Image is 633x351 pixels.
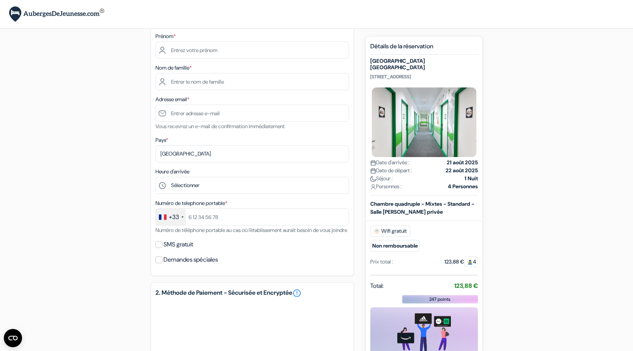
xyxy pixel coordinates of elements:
[464,256,478,267] span: 4
[446,167,478,175] strong: 22 août 2025
[155,64,192,72] label: Nom de famille
[155,227,347,233] small: Numéro de téléphone portable au cas où l'établissement aurait besoin de vous joindre
[156,209,186,225] div: France: +33
[155,199,227,207] label: Numéro de telephone portable
[374,228,380,234] img: free_wifi.svg
[370,183,401,191] span: Personnes :
[169,213,179,222] div: +33
[447,159,478,167] strong: 21 août 2025
[4,329,22,347] button: CMP-Widget öffnen
[370,74,478,80] p: [STREET_ADDRESS]
[370,176,376,182] img: moon.svg
[370,240,420,252] small: Non remboursable
[370,58,478,71] h5: [GEOGRAPHIC_DATA] [GEOGRAPHIC_DATA]
[467,259,473,265] img: guest.svg
[155,136,168,144] label: Pays
[9,6,104,22] img: AubergesDeJeunesse.com
[155,32,176,40] label: Prénom
[155,289,349,298] h5: 2. Méthode de Paiement - Sécurisée et Encryptée
[370,168,376,174] img: calendar.svg
[370,226,410,237] span: Wifi gratuit
[163,239,193,250] label: SMS gratuit
[465,175,478,183] strong: 1 Nuit
[429,296,451,303] span: 247 points
[292,289,301,298] a: error_outline
[444,258,478,266] div: 123,88 €
[155,123,285,130] small: Vous recevrez un e-mail de confirmation immédiatement
[155,73,349,90] input: Entrer le nom de famille
[155,105,349,122] input: Entrer adresse e-mail
[155,95,189,103] label: Adresse email
[454,282,478,290] strong: 123,88 €
[155,208,349,226] input: 6 12 34 56 78
[370,43,478,55] h5: Détails de la réservation
[370,159,409,167] span: Date d'arrivée :
[155,168,189,176] label: Heure d'arrivée
[370,160,376,166] img: calendar.svg
[370,281,384,291] span: Total:
[448,183,478,191] strong: 4 Personnes
[155,41,349,59] input: Entrez votre prénom
[370,258,393,266] div: Prix total :
[163,254,218,265] label: Demandes spéciales
[370,175,393,183] span: Séjour :
[370,184,376,190] img: user_icon.svg
[370,167,412,175] span: Date de départ :
[370,200,474,215] b: Chambre quadruple - Mixtes - Standard - Salle [PERSON_NAME] privée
